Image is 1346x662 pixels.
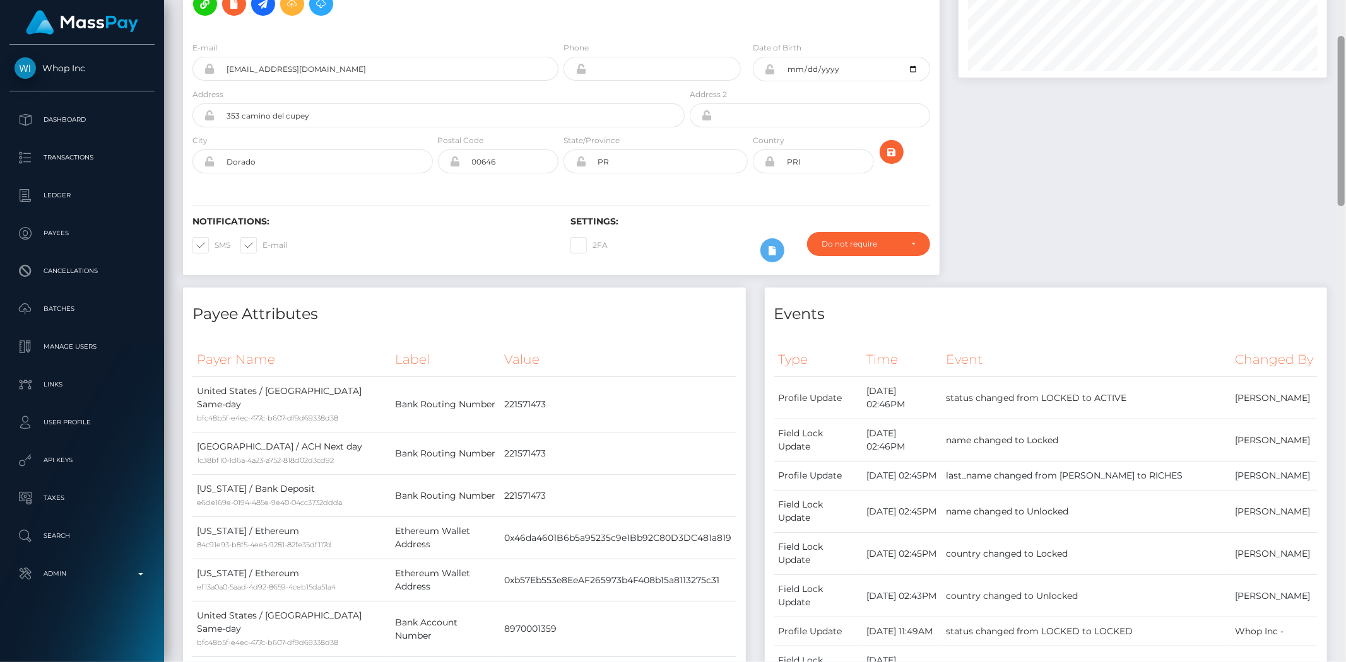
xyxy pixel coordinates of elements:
[192,89,223,100] label: Address
[391,559,500,601] td: Ethereum Wallet Address
[690,89,727,100] label: Address 2
[15,299,150,318] p: Batches
[570,216,930,227] h6: Settings:
[438,135,484,146] label: Postal Code
[15,148,150,167] p: Transactions
[26,10,138,35] img: MassPay Logo
[197,638,338,647] small: bfc48b5f-e4ec-477c-b607-df9d69338d38
[942,342,1231,377] th: Event
[15,186,150,205] p: Ledger
[192,303,736,325] h4: Payee Attributes
[192,216,552,227] h6: Notifications:
[192,601,391,657] td: United States / [GEOGRAPHIC_DATA] Same-day
[9,218,155,249] a: Payees
[807,232,930,256] button: Do not require
[1231,575,1318,617] td: [PERSON_NAME]
[9,62,155,74] span: Whop Inc
[9,293,155,325] a: Batches
[862,617,942,646] td: [DATE] 11:49AM
[862,491,942,533] td: [DATE] 02:45PM
[862,575,942,617] td: [DATE] 02:43PM
[753,42,801,54] label: Date of Birth
[15,375,150,394] p: Links
[15,224,150,243] p: Payees
[15,451,150,470] p: API Keys
[15,110,150,129] p: Dashboard
[192,517,391,559] td: [US_STATE] / Ethereum
[1231,462,1318,491] td: [PERSON_NAME]
[15,262,150,281] p: Cancellations
[15,526,150,545] p: Search
[192,475,391,517] td: [US_STATE] / Bank Deposit
[942,377,1231,419] td: status changed from LOCKED to ACTIVE
[1231,342,1318,377] th: Changed By
[192,377,391,433] td: United States / [GEOGRAPHIC_DATA] Same-day
[774,575,863,617] td: Field Lock Update
[1231,533,1318,575] td: [PERSON_NAME]
[500,475,736,517] td: 221571473
[9,369,155,400] a: Links
[564,42,589,54] label: Phone
[9,255,155,287] a: Cancellations
[197,540,331,549] small: 84c91e93-b8f5-4ee5-9281-82fe35df117d
[774,419,863,462] td: Field Lock Update
[942,491,1231,533] td: name changed to Unlocked
[774,377,863,419] td: Profile Update
[9,104,155,136] a: Dashboard
[15,337,150,356] p: Manage Users
[500,517,736,559] td: 0x46da4601B6b5a95235c9e1Bb92C80D3DC481a819
[500,377,736,433] td: 221571473
[391,475,500,517] td: Bank Routing Number
[9,407,155,438] a: User Profile
[240,237,287,253] label: E-mail
[774,617,863,646] td: Profile Update
[192,559,391,601] td: [US_STATE] / Ethereum
[942,617,1231,646] td: status changed from LOCKED to LOCKED
[197,498,342,507] small: e6de169e-0194-485e-9e40-04cc3732ddda
[942,575,1231,617] td: country changed to Unlocked
[500,601,736,657] td: 8970001359
[500,433,736,475] td: 221571473
[9,558,155,589] a: Admin
[942,419,1231,462] td: name changed to Locked
[15,564,150,583] p: Admin
[192,342,391,377] th: Payer Name
[9,331,155,363] a: Manage Users
[192,433,391,475] td: [GEOGRAPHIC_DATA] / ACH Next day
[197,414,338,422] small: bfc48b5f-e4ec-477c-b607-df9d69338d38
[9,482,155,514] a: Taxes
[391,601,500,657] td: Bank Account Number
[192,42,217,54] label: E-mail
[862,377,942,419] td: [DATE] 02:46PM
[15,489,150,508] p: Taxes
[197,456,334,465] small: 1c38bf10-1d6a-4a23-a752-818d02d3cd92
[197,583,336,591] small: ef13a0a0-5aad-4d92-8659-4ceb15da51a4
[1231,491,1318,533] td: [PERSON_NAME]
[500,342,736,377] th: Value
[570,237,608,253] label: 2FA
[500,559,736,601] td: 0xb57Eb553e8EeAF265973b4F408b15a8113275c31
[192,135,208,146] label: City
[15,57,36,79] img: Whop Inc
[862,419,942,462] td: [DATE] 02:46PM
[564,135,620,146] label: State/Province
[192,237,230,253] label: SMS
[753,135,784,146] label: Country
[9,142,155,173] a: Transactions
[774,462,863,491] td: Profile Update
[942,462,1231,491] td: last_name changed from [PERSON_NAME] to RICHES
[1231,419,1318,462] td: [PERSON_NAME]
[774,303,1318,325] h4: Events
[1231,617,1318,646] td: Whop Inc -
[862,533,942,575] td: [DATE] 02:45PM
[774,533,863,575] td: Field Lock Update
[391,517,500,559] td: Ethereum Wallet Address
[1231,377,1318,419] td: [PERSON_NAME]
[15,413,150,432] p: User Profile
[774,491,863,533] td: Field Lock Update
[862,462,942,491] td: [DATE] 02:45PM
[391,433,500,475] td: Bank Routing Number
[774,342,863,377] th: Type
[862,342,942,377] th: Time
[942,533,1231,575] td: country changed to Locked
